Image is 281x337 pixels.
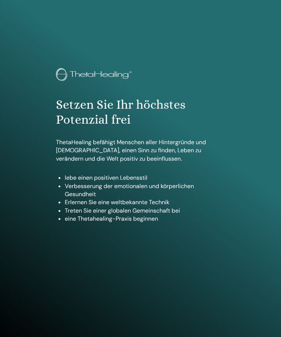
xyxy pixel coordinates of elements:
h1: Setzen Sie Ihr höchstes Potenzial frei [56,97,225,127]
li: Verbesserung der emotionalen und körperlichen Gesundheit [65,182,225,199]
li: Erlernen Sie eine weltbekannte Technik [65,198,225,206]
li: eine Thetahealing-Praxis beginnen [65,215,225,223]
p: ThetaHealing befähigt Menschen aller Hintergründe und [DEMOGRAPHIC_DATA], einen Sinn zu finden, L... [56,138,225,163]
li: Treten Sie einer globalen Gemeinschaft bei [65,207,225,215]
li: lebe einen positiven Lebensstil [65,174,225,182]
